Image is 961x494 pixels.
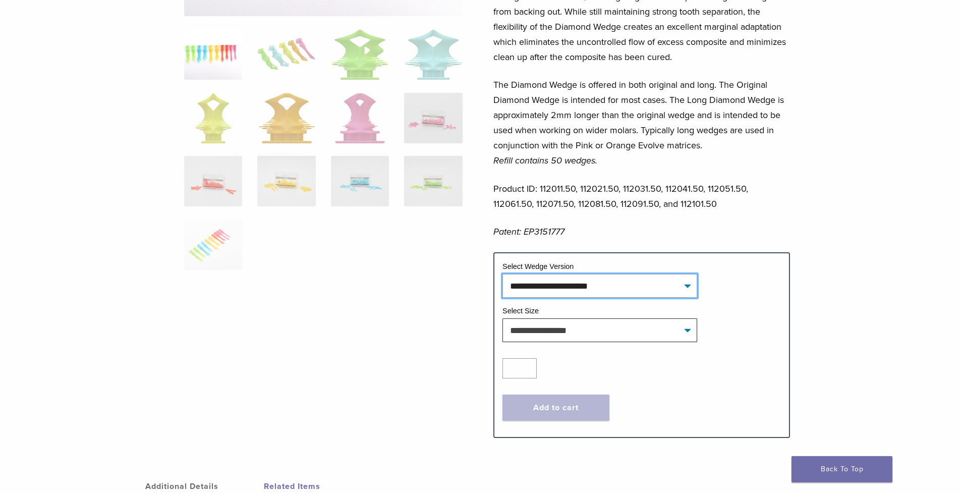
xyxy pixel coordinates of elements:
img: Diamond Wedge and Long Diamond Wedge - Image 8 [404,93,462,143]
img: Diamond Wedge and Long Diamond Wedge - Image 3 [331,29,389,80]
label: Select Size [502,307,539,315]
label: Select Wedge Version [502,262,574,270]
button: Add to cart [502,395,609,421]
img: Diamond Wedge and Long Diamond Wedge - Image 13 [184,219,242,270]
img: DSC_0187_v3-1920x1218-1-324x324.png [184,29,242,80]
a: Back To Top [792,456,892,482]
img: Diamond Wedge and Long Diamond Wedge - Image 7 [335,93,385,143]
img: Diamond Wedge and Long Diamond Wedge - Image 11 [331,156,389,206]
img: Diamond Wedge and Long Diamond Wedge - Image 6 [259,93,315,143]
img: Diamond Wedge and Long Diamond Wedge - Image 10 [257,156,315,206]
img: Diamond Wedge and Long Diamond Wedge - Image 5 [195,93,232,143]
img: Diamond Wedge and Long Diamond Wedge - Image 4 [404,29,462,80]
p: The Diamond Wedge is offered in both original and long. The Original Diamond Wedge is intended fo... [493,77,790,168]
p: Product ID: 112011.50, 112021.50, 112031.50, 112041.50, 112051.50, 112061.50, 112071.50, 112081.5... [493,181,790,211]
img: Diamond Wedge and Long Diamond Wedge - Image 9 [184,156,242,206]
em: Patent: EP3151777 [493,226,564,237]
img: Diamond Wedge and Long Diamond Wedge - Image 12 [404,156,462,206]
em: Refill contains 50 wedges. [493,155,597,166]
img: Diamond Wedge and Long Diamond Wedge - Image 2 [257,29,315,80]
